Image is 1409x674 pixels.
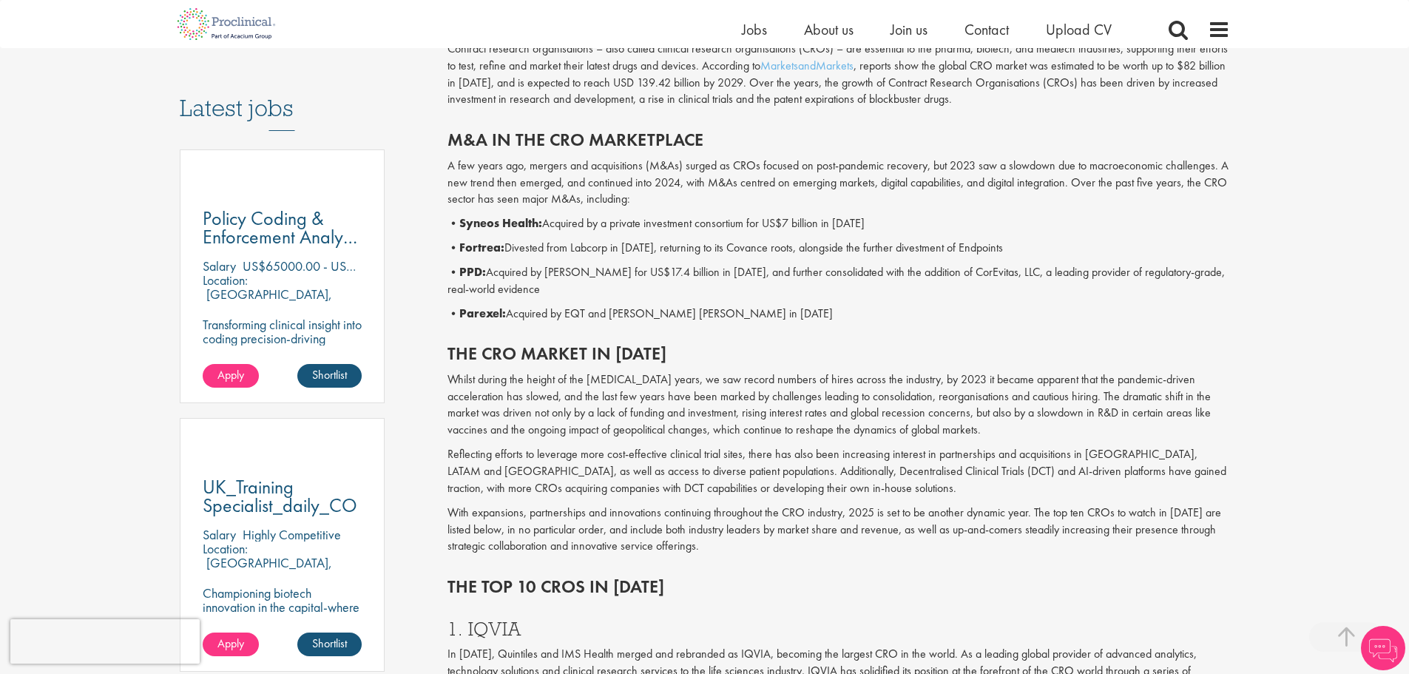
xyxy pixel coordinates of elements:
[447,264,1230,298] p: • Acquired by [PERSON_NAME] for US$17.4 billion in [DATE], and further consolidated with the addi...
[243,257,463,274] p: US$65000.00 - US$75000.00 per annum
[447,619,1230,638] h3: 1. IQVIA
[447,240,1230,257] p: • Divested from Labcorp in [DATE], returning to its Covance roots, alongside the further divestme...
[964,20,1009,39] a: Contact
[447,41,1230,108] p: Contract research organisations – also called clinical research organisations (CROs) – are essent...
[447,130,1230,149] h2: M&A in the CRO marketplace
[297,633,362,656] a: Shortlist
[217,636,244,651] span: Apply
[459,306,506,321] b: Parexel:
[742,20,767,39] a: Jobs
[203,633,259,656] a: Apply
[180,58,385,131] h3: Latest jobs
[243,526,341,543] p: Highly Competitive
[447,505,1230,556] p: With expansions, partnerships and innovations continuing throughout the CRO industry, 2025 is set...
[1046,20,1112,39] a: Upload CV
[447,344,1230,363] h2: The CRO market in [DATE]
[891,20,927,39] a: Join us
[203,272,248,289] span: Location:
[459,264,486,280] b: PPD:
[203,540,248,557] span: Location:
[447,158,1230,209] p: A few years ago, mergers and acquisitions (M&As) surged as CROs focused on post-pandemic recovery...
[1361,626,1405,670] img: Chatbot
[203,554,332,585] p: [GEOGRAPHIC_DATA], [GEOGRAPHIC_DATA]
[804,20,854,39] a: About us
[203,364,259,388] a: Apply
[459,215,542,231] b: Syneos Health:
[447,215,1230,232] p: • Acquired by a private investment consortium for US$7 billion in [DATE]
[203,286,332,317] p: [GEOGRAPHIC_DATA], [GEOGRAPHIC_DATA]
[203,586,362,656] p: Championing biotech innovation in the capital-where strategic account management meets scientific...
[203,317,362,374] p: Transforming clinical insight into coding precision-driving compliance and clarity in healthcare ...
[447,306,1230,323] p: • Acquired by EQT and [PERSON_NAME] [PERSON_NAME] in [DATE]
[10,619,200,664] iframe: reCAPTCHA
[203,474,357,518] span: UK_Training Specialist_daily_CO
[217,367,244,383] span: Apply
[760,58,854,73] a: MarketsandMarkets
[447,446,1230,497] p: Reflecting efforts to leverage more cost-effective clinical trial sites, there has also been incr...
[447,371,1230,439] p: Whilst during the height of the [MEDICAL_DATA] years, we saw record numbers of hires across the i...
[447,577,1230,596] h2: The top 10 CROs in [DATE]
[459,240,504,255] b: Fortrea:
[203,209,362,246] a: Policy Coding & Enforcement Analyst - Remote
[203,478,362,515] a: UK_Training Specialist_daily_CO
[203,257,236,274] span: Salary
[297,364,362,388] a: Shortlist
[203,526,236,543] span: Salary
[203,206,357,268] span: Policy Coding & Enforcement Analyst - Remote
